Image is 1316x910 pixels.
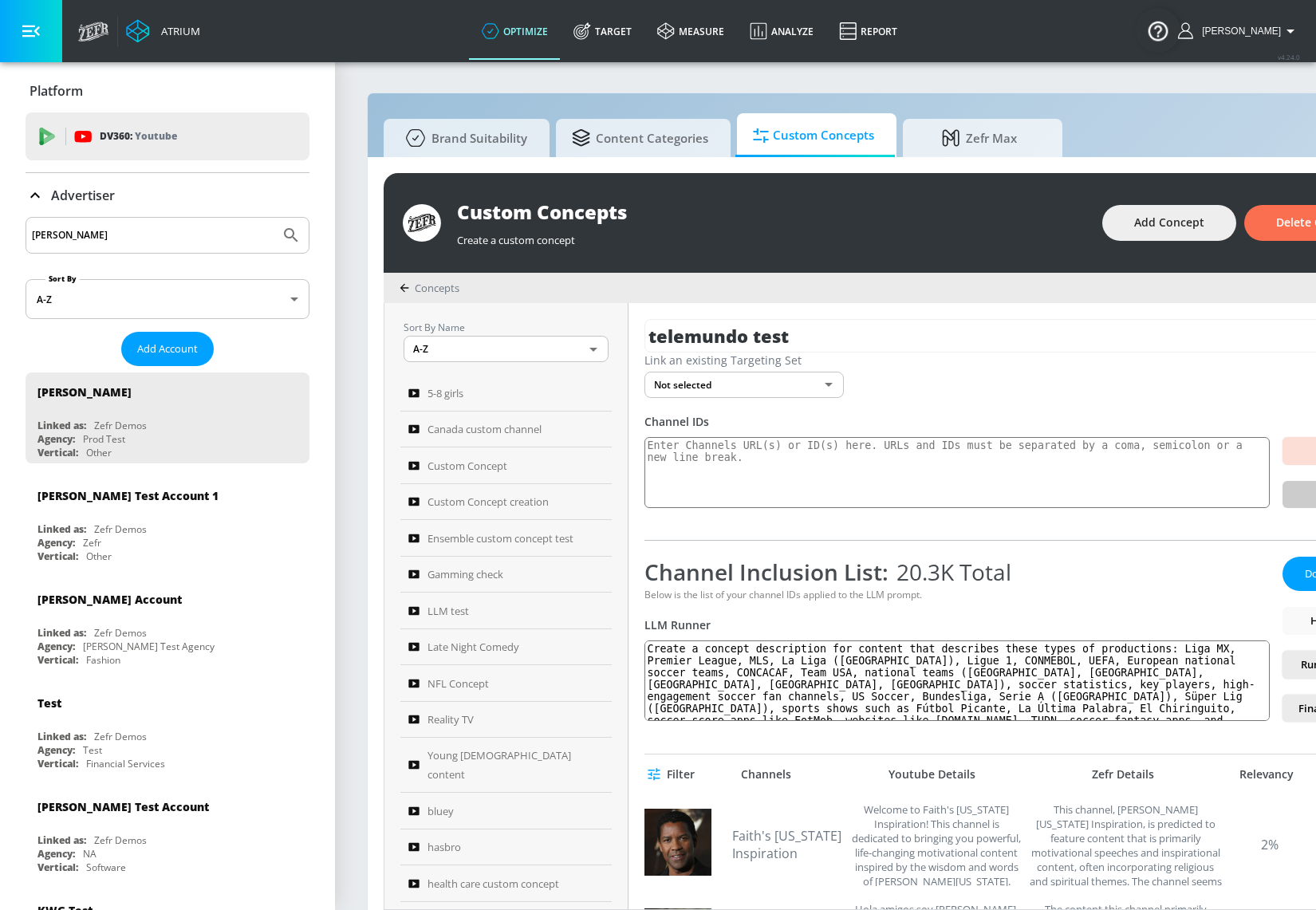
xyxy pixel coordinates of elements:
[400,484,612,521] a: Custom Concept creation
[428,565,503,584] span: Gamming check
[94,730,147,743] div: Zefr Demos
[26,580,309,671] div: [PERSON_NAME] AccountLinked as:Zefr DemosAgency:[PERSON_NAME] Test AgencyVertical:Fashion
[155,24,200,38] div: Atrium
[94,626,147,640] div: Zefr Demos
[852,802,1021,886] div: Welcome to Faith's Washington Inspiration! This channel is dedicated to bringing you powerful, li...
[30,82,83,100] p: Platform
[400,520,612,557] a: Ensemble custom concept test
[737,2,826,60] a: Analyze
[428,601,469,620] span: LLM test
[37,626,86,640] div: Linked as:
[32,225,274,246] input: Search by name
[644,809,711,876] img: UCxC3YLW--I_Vymi8T-bYq1Q
[644,760,701,790] button: Filter
[37,384,132,400] div: [PERSON_NAME]
[83,847,97,861] div: NA
[83,432,125,446] div: Prod Test
[415,281,459,295] span: Concepts
[1134,213,1204,233] span: Add Concept
[826,2,910,60] a: Report
[400,665,612,702] a: NFL Concept
[428,874,559,893] span: health care custom concept
[83,743,102,757] div: Test
[45,274,80,284] label: Sort By
[400,447,612,484] a: Custom Concept
[94,833,147,847] div: Zefr Demos
[86,550,112,563] div: Other
[644,557,1270,587] div: Channel Inclusion List:
[37,833,86,847] div: Linked as:
[753,116,874,155] span: Custom Concepts
[83,640,215,653] div: [PERSON_NAME] Test Agency
[404,336,609,362] div: A-Z
[428,420,542,439] span: Canada custom channel
[26,787,309,878] div: [PERSON_NAME] Test AccountLinked as:Zefr DemosAgency:NAVertical:Software
[83,536,101,550] div: Zefr
[572,119,708,157] span: Content Categories
[469,2,561,60] a: optimize
[400,629,612,666] a: Late Night Comedy
[37,847,75,861] div: Agency:
[919,119,1040,157] span: Zefr Max
[37,743,75,757] div: Agency:
[400,375,612,412] a: 5-8 girls
[26,476,309,567] div: [PERSON_NAME] Test Account 1Linked as:Zefr DemosAgency:ZefrVertical:Other
[37,695,61,711] div: Test
[1278,53,1300,61] span: v 4.24.0
[86,653,120,667] div: Fashion
[561,2,644,60] a: Target
[1030,802,1223,886] div: This channel, Denzel Washington Inspiration, is predicted to feature content that is primarily mo...
[428,837,461,857] span: hasbro
[37,730,86,743] div: Linked as:
[400,412,612,448] a: Canada custom channel
[26,372,309,463] div: [PERSON_NAME]Linked as:Zefr DemosAgency:Prod TestVertical:Other
[94,522,147,536] div: Zefr Demos
[428,674,489,693] span: NFL Concept
[1230,802,1310,886] div: 2%
[457,225,1086,247] div: Create a custom concept
[37,757,78,770] div: Vertical:
[888,557,1011,587] span: 20.3K Total
[1102,205,1236,241] button: Add Concept
[37,550,78,563] div: Vertical:
[400,557,612,593] a: Gamming check
[135,128,177,144] p: Youtube
[100,128,177,145] p: DV360:
[121,332,214,366] button: Add Account
[428,746,582,784] span: Young [DEMOGRAPHIC_DATA] content
[400,865,612,902] a: health care custom concept
[644,617,1270,632] div: LLM Runner
[428,710,474,729] span: Reality TV
[26,173,309,218] div: Advertiser
[644,640,1270,721] textarea: Create a concept description for content that describes these types of productions: Liga MX, Prem...
[37,799,209,814] div: [PERSON_NAME] Test Account
[37,640,75,653] div: Agency:
[37,536,75,550] div: Agency:
[651,765,695,785] span: Filter
[428,456,507,475] span: Custom Concept
[400,829,612,866] a: hasbro
[644,2,737,60] a: measure
[741,767,791,782] div: Channels
[94,419,147,432] div: Zefr Demos
[26,683,309,774] div: TestLinked as:Zefr DemosAgency:TestVertical:Financial Services
[428,492,549,511] span: Custom Concept creation
[86,446,112,459] div: Other
[37,653,78,667] div: Vertical:
[428,529,573,548] span: Ensemble custom concept test
[37,432,75,446] div: Agency:
[428,802,454,821] span: bluey
[428,637,519,656] span: Late Night Comedy
[126,19,200,43] a: Atrium
[26,69,309,113] div: Platform
[86,861,126,874] div: Software
[644,372,844,398] div: Not selected
[86,757,165,770] div: Financial Services
[400,793,612,829] a: bluey
[732,827,844,862] a: Faith's [US_STATE] Inspiration
[37,419,86,432] div: Linked as:
[400,281,459,295] div: Concepts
